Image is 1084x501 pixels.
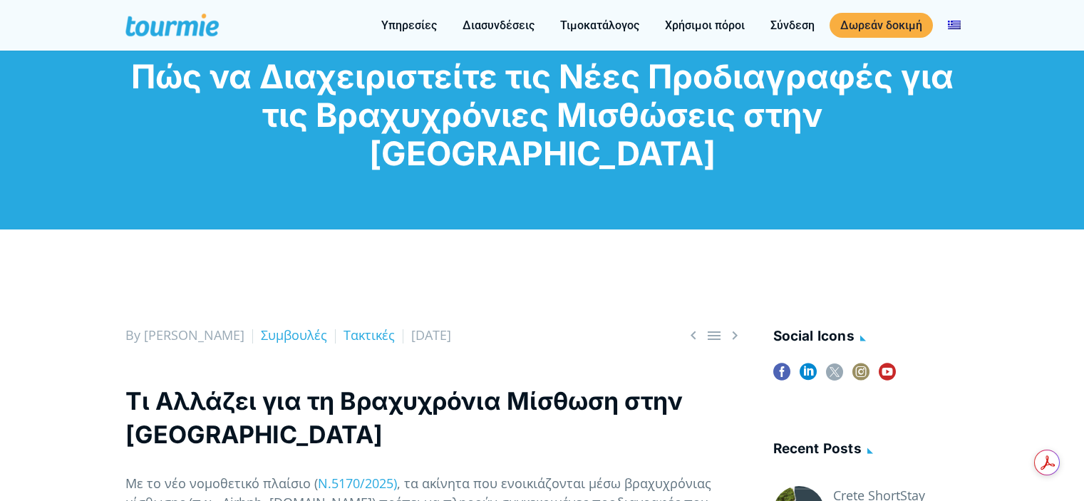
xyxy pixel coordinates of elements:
a: Σύνδεση [760,16,825,34]
a:  [685,326,702,344]
h4: social icons [773,326,959,349]
a: Ν.5170/2025) [318,475,397,492]
a: Χρήσιμοι πόροι [654,16,755,34]
span: Previous post [685,326,702,344]
h4: Recent posts [773,438,959,462]
h1: Πώς να Διαχειριστείτε τις Νέες Προδιαγραφές για τις Βραχυχρόνιες Μισθώσεις στην [GEOGRAPHIC_DATA] [125,57,959,172]
a:  [726,326,743,344]
a: Δωρεάν δοκιμή [830,13,933,38]
a: Υπηρεσίες [371,16,448,34]
a: Διασυνδέσεις [452,16,545,34]
a: Συμβουλές [261,326,327,344]
a: linkedin [800,363,817,390]
a: facebook [773,363,790,390]
a: Τακτικές [344,326,395,344]
a: Τιμοκατάλογος [549,16,650,34]
a: instagram [852,363,869,390]
a: twitter [826,363,843,390]
span: By [PERSON_NAME] [125,326,244,344]
a: youtube [879,363,896,390]
a:  [706,326,723,344]
span: Με το νέο νομοθετικό πλαίσιο ( [125,475,318,492]
span: [DATE] [411,326,451,344]
b: Τι Αλλάζει για τη Βραχυχρόνια Μίσθωση στην [GEOGRAPHIC_DATA] [125,386,683,449]
span: Next post [726,326,743,344]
